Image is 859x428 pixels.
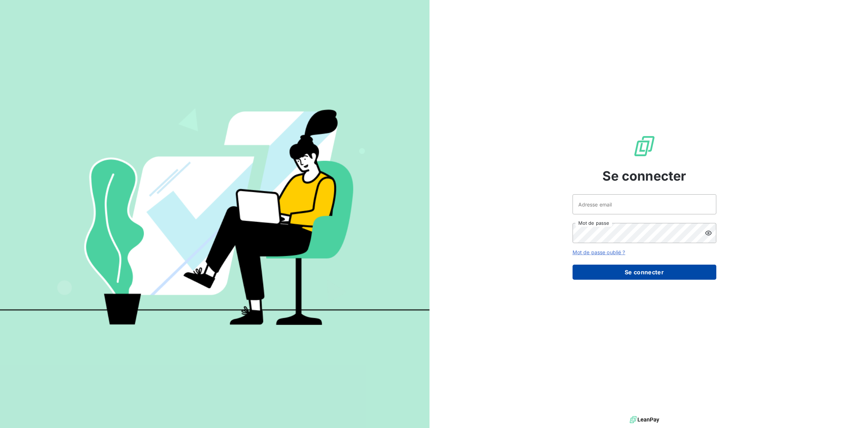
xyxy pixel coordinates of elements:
[573,194,716,214] input: placeholder
[630,414,659,425] img: logo
[602,166,686,186] span: Se connecter
[633,135,656,158] img: Logo LeanPay
[573,249,625,255] a: Mot de passe oublié ?
[573,265,716,280] button: Se connecter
